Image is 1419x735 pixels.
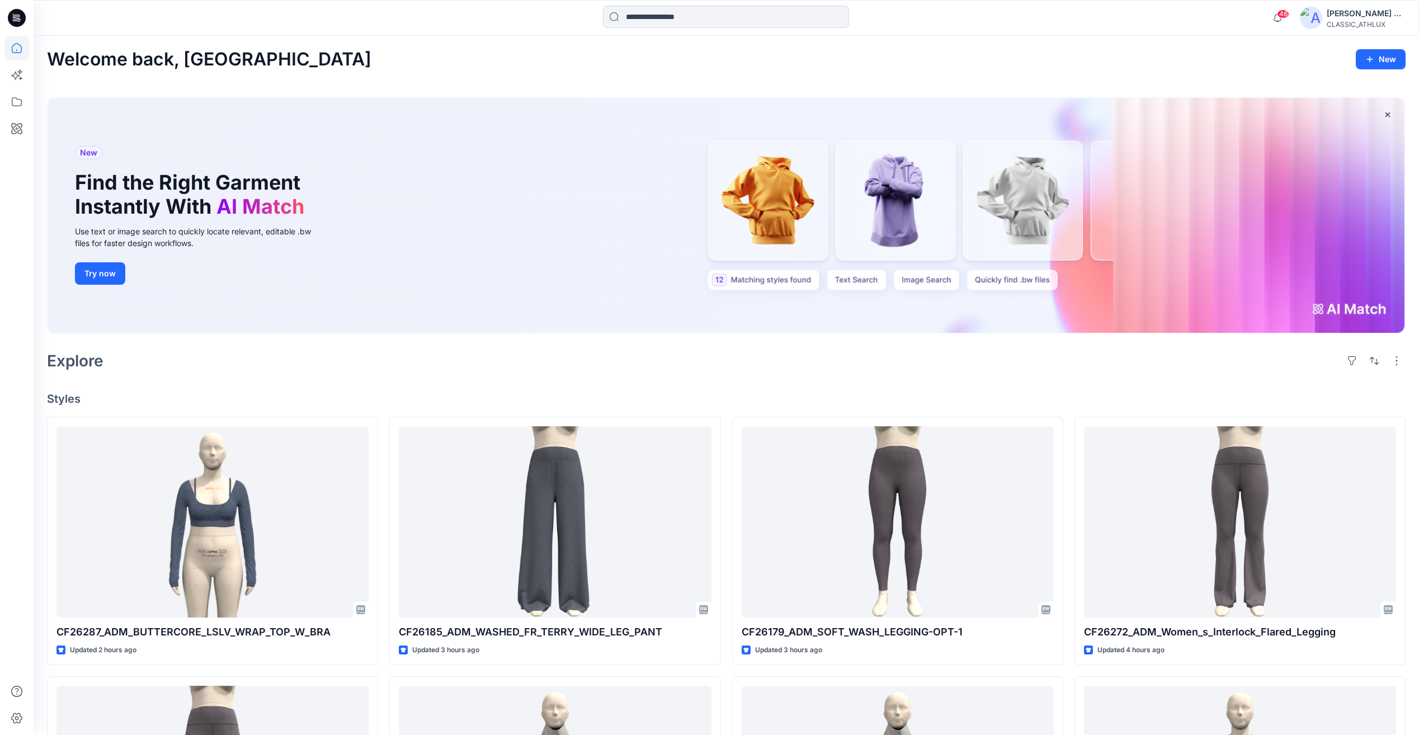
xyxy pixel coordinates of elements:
[75,262,125,285] button: Try now
[1356,49,1406,69] button: New
[1327,20,1405,29] div: CLASSIC_ATHLUX
[75,171,310,219] h1: Find the Right Garment Instantly With
[1097,644,1165,656] p: Updated 4 hours ago
[216,194,304,219] span: AI Match
[75,225,327,249] div: Use text or image search to quickly locate relevant, editable .bw files for faster design workflows.
[1277,10,1289,18] span: 46
[47,352,103,370] h2: Explore
[1084,624,1396,640] p: CF26272_ADM_Women_s_Interlock_Flared_Legging
[412,644,479,656] p: Updated 3 hours ago
[56,624,369,640] p: CF26287_ADM_BUTTERCORE_LSLV_WRAP_TOP_W_BRA
[755,644,822,656] p: Updated 3 hours ago
[1327,7,1405,20] div: [PERSON_NAME] Cfai
[1084,426,1396,617] a: CF26272_ADM_Women_s_Interlock_Flared_Legging
[70,644,136,656] p: Updated 2 hours ago
[80,146,97,159] span: New
[399,426,711,617] a: CF26185_ADM_WASHED_FR_TERRY_WIDE_LEG_PANT
[1300,7,1322,29] img: avatar
[56,426,369,617] a: CF26287_ADM_BUTTERCORE_LSLV_WRAP_TOP_W_BRA
[742,426,1054,617] a: CF26179_ADM_SOFT_WASH_LEGGING-OPT-1
[742,624,1054,640] p: CF26179_ADM_SOFT_WASH_LEGGING-OPT-1
[47,49,371,70] h2: Welcome back, [GEOGRAPHIC_DATA]
[399,624,711,640] p: CF26185_ADM_WASHED_FR_TERRY_WIDE_LEG_PANT
[47,392,1406,406] h4: Styles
